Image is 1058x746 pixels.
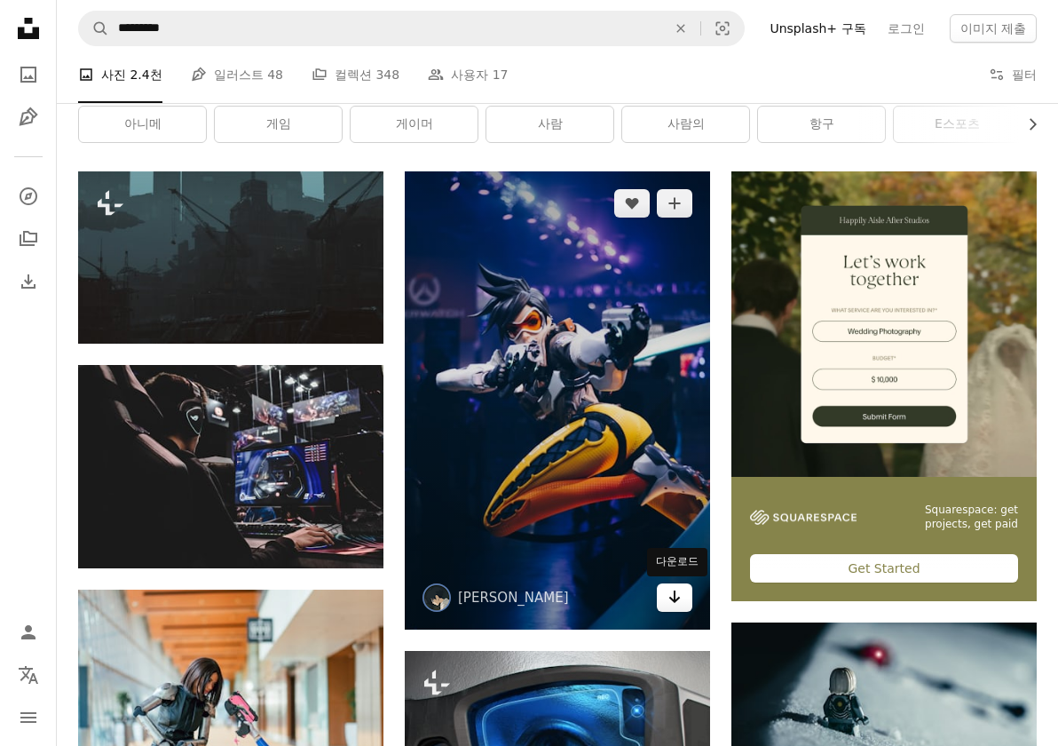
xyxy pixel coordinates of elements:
button: 언어 [11,657,46,693]
div: 다운로드 [647,548,707,576]
button: 이미지 제출 [950,14,1037,43]
button: Unsplash 검색 [79,12,109,45]
a: 일러스트 48 [191,46,283,103]
a: 다운로드 [657,583,692,612]
a: 게이머 [351,107,478,142]
a: 사용자 17 [428,46,508,103]
a: 사진 [11,57,46,92]
span: 48 [267,65,283,84]
button: 삭제 [661,12,700,45]
img: file-1747939142011-51e5cc87e3c9 [750,510,857,526]
a: 게임 [215,107,342,142]
a: 미래 도시 산업 우주선 조선소 건설 3d 그림 [78,250,383,266]
a: 레고 피규어가 눈 속에 서 있다 [731,690,1037,706]
button: 목록을 오른쪽으로 스크롤 [1016,107,1037,142]
a: 사람 [486,107,613,142]
a: Squarespace: get projects, get paidGet Started [731,171,1037,600]
a: 컬렉션 [11,221,46,257]
a: 로그인 [877,14,936,43]
span: 348 [375,65,399,84]
a: 오버워치의 티파 [405,393,710,409]
img: 미래 도시 산업 우주선 조선소 건설 3d 그림 [78,171,383,344]
span: Squarespace: get projects, get paid [878,503,1018,533]
a: 컬렉션 348 [312,46,399,103]
a: 로그인 / 가입 [11,615,46,650]
button: 좋아요 [614,189,650,218]
img: 오버워치의 티파 [405,171,710,630]
button: 필터 [989,46,1037,103]
a: 탐색 [11,179,46,214]
img: file-1747939393036-2c53a76c450aimage [731,171,1037,477]
a: 다운로드 내역 [11,264,46,299]
a: 아니메 [79,107,206,142]
a: 사람의 [622,107,749,142]
a: 홈 — Unsplash [11,11,46,50]
a: 일러스트 [11,99,46,135]
img: 비디오 게임을 하는 동안 게임용 의자에 앉아 있는 사람 [78,365,383,569]
button: 시각적 검색 [701,12,744,45]
button: 컬렉션에 추가 [657,189,692,218]
a: e스포츠 [894,107,1021,142]
div: Get Started [750,554,1018,583]
button: 메뉴 [11,700,46,735]
a: 비디오 게임을 하는 동안 게임용 의자에 앉아 있는 사람 [78,458,383,474]
a: Unsplash+ 구독 [759,14,876,43]
a: [PERSON_NAME] [458,589,569,607]
span: 17 [493,65,509,84]
form: 사이트 전체에서 이미지 찾기 [78,11,745,46]
a: 항구 [758,107,885,142]
img: Andrew의 프로필로 이동 [422,583,451,612]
